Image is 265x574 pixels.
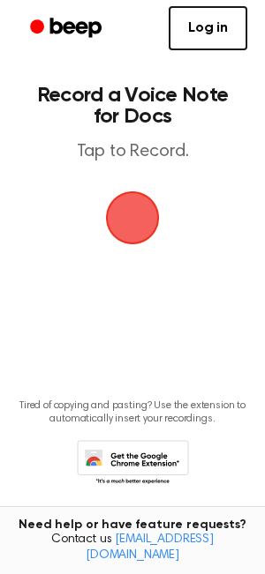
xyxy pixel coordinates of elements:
[14,399,251,426] p: Tired of copying and pasting? Use the extension to automatically insert your recordings.
[18,11,117,46] a: Beep
[86,533,214,562] a: [EMAIL_ADDRESS][DOMAIN_NAME]
[106,191,159,244] img: Beep Logo
[32,141,233,163] p: Tap to Record.
[11,533,254,563] span: Contact us
[32,85,233,127] h1: Record a Voice Note for Docs
[169,6,247,50] a: Log in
